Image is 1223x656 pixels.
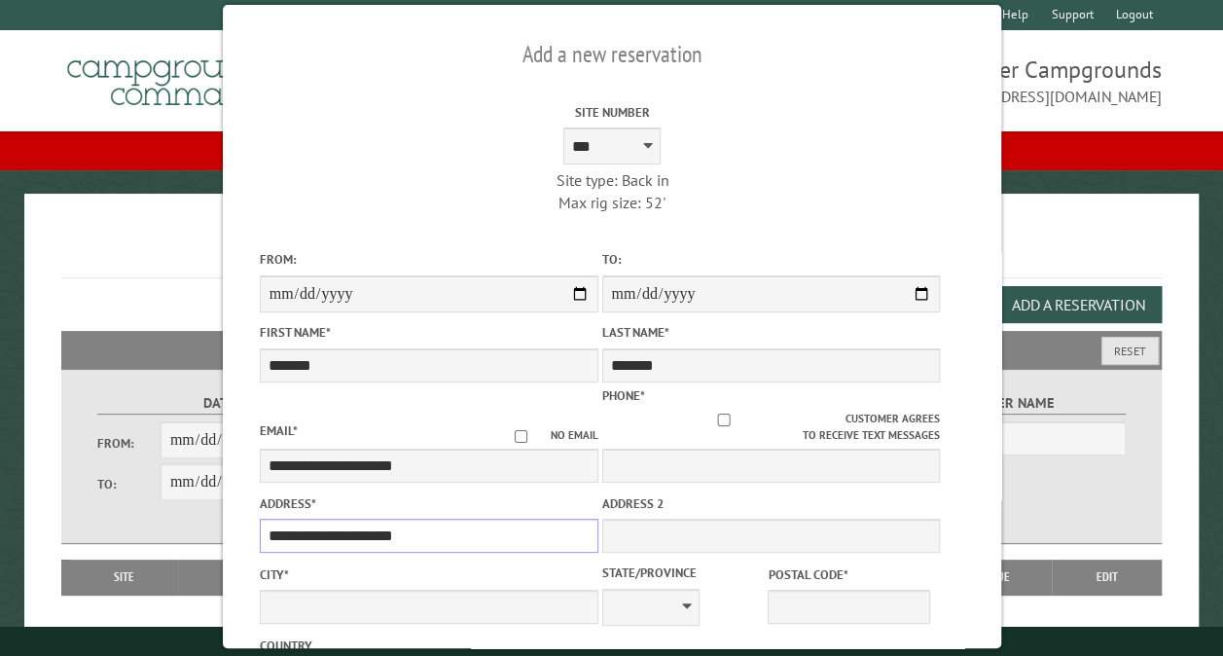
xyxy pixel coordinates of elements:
[61,225,1162,278] h1: Reservations
[61,38,305,114] img: Campground Commander
[601,250,940,269] label: To:
[490,427,597,444] label: No email
[71,560,178,595] th: Site
[601,387,644,404] label: Phone
[443,169,781,191] div: Site type: Back in
[97,392,349,415] label: Dates
[443,192,781,213] div: Max rig size: 52'
[259,637,597,655] label: Country
[601,414,845,426] input: Customer agrees to receive text messages
[443,103,781,122] label: Site Number
[601,564,764,582] label: State/Province
[259,422,297,439] label: Email
[97,434,161,453] label: From:
[601,323,940,342] label: Last Name
[490,430,550,443] input: No email
[259,323,597,342] label: First Name
[259,494,597,513] label: Address
[259,250,597,269] label: From:
[1052,560,1163,595] th: Edit
[601,411,940,444] label: Customer agrees to receive text messages
[178,560,318,595] th: Dates
[97,475,161,493] label: To:
[259,36,964,73] h2: Add a new reservation
[995,286,1162,323] button: Add a Reservation
[259,565,597,584] label: City
[601,494,940,513] label: Address 2
[1101,337,1159,365] button: Reset
[768,565,930,584] label: Postal Code
[61,331,1162,368] h2: Filters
